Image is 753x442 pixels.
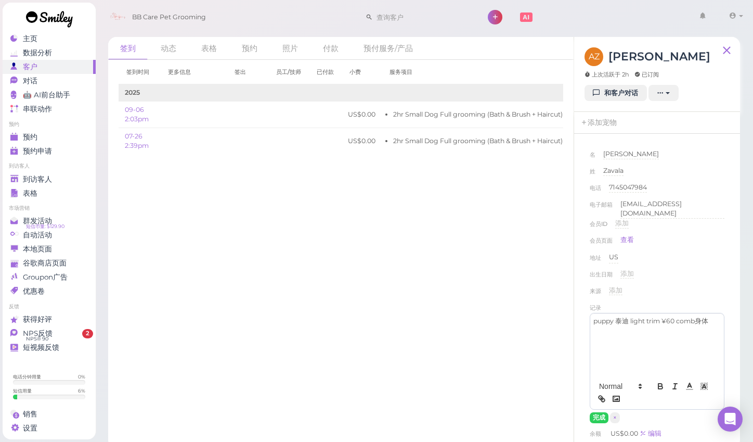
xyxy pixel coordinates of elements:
[108,37,148,60] a: 签到
[227,60,268,84] th: 签出
[613,414,617,421] span: ×
[3,326,96,340] a: NPS反馈 NPS® 90 2
[23,62,37,71] span: 客户
[3,340,96,355] a: 短视频反馈
[574,112,623,134] a: 添加宠物
[23,217,52,225] span: 群发活动
[189,37,229,59] a: 表格
[620,199,724,219] div: [EMAIL_ADDRESS][DOMAIN_NAME]
[590,199,613,219] span: 电子邮箱
[640,430,661,437] a: 编辑
[3,172,96,186] a: 到访客人
[3,256,96,270] a: 谷歌商店页面
[23,287,45,296] span: 优惠卷
[3,144,96,158] a: 预约申请
[149,37,188,59] a: 动态
[590,252,601,269] span: 地址
[309,60,342,84] th: 已付款
[26,222,64,231] span: 短信币量: $129.90
[342,60,382,84] th: 小费
[23,175,52,184] span: 到访客人
[125,132,149,149] a: 07-26 2:39pm
[23,259,67,268] span: 谷歌商店页面
[373,9,474,26] input: 查询客户
[23,315,52,324] span: 获得好评
[3,312,96,326] a: 获得好评
[603,166,624,176] div: Zavala
[3,228,96,242] a: 自动活动
[718,407,743,432] div: Open Intercom Messenger
[132,3,206,32] span: BB Care Pet Grooming
[342,102,382,128] td: US$0.00
[615,219,629,227] span: 添加
[585,85,647,102] a: 和客户对话
[23,343,59,352] span: 短视频反馈
[78,373,85,380] div: 0 %
[609,252,618,263] div: US
[382,60,569,84] th: 服务项目
[3,270,96,284] a: Groupon广告
[3,242,96,256] a: 本地页面
[23,189,37,198] span: 表格
[393,110,563,119] li: 2hr Small Dog Full grooming (Bath & Brush + Haircut)
[3,88,96,102] a: 🤖 AI前台助手
[23,91,70,99] span: 🤖 AI前台助手
[3,284,96,298] a: 优惠卷
[608,47,710,66] h3: [PERSON_NAME]
[590,269,613,286] span: 出生日期
[78,387,85,394] div: 6 %
[230,37,269,59] a: 预约
[3,46,96,60] a: 数据分析
[23,48,52,57] span: 数据分析
[611,430,640,437] span: US$0.00
[311,37,350,59] a: 付款
[270,37,310,59] a: 照片
[585,47,603,66] span: AZ
[3,130,96,144] a: 预约
[3,421,96,435] a: 设置
[3,32,96,46] a: 主页
[3,60,96,74] a: 客户
[590,412,608,423] button: 完成
[23,105,52,113] span: 串联动作
[23,329,53,338] span: NPS反馈
[23,133,37,142] span: 预约
[23,147,52,156] span: 预约申请
[3,162,96,170] li: 到访客人
[3,214,96,228] a: 群发活动 短信币量: $129.90
[590,149,595,166] span: 名
[3,121,96,128] li: 预约
[82,329,93,338] span: 2
[3,303,96,310] li: 反馈
[23,273,68,282] span: Groupon广告
[590,302,601,313] div: 记录
[620,235,634,245] a: 查看
[125,106,149,123] a: 09-06 2:03pm
[23,77,37,85] span: 对话
[160,60,227,84] th: 更多信息
[352,37,425,59] a: 预付服务/产品
[593,317,721,326] p: puppy 泰迪 light trim ¥60 comb身体
[26,335,48,343] span: NPS® 90
[620,270,634,277] span: 添加
[23,34,37,43] span: 主页
[23,245,52,254] span: 本地页面
[590,183,601,199] span: 电话
[590,286,601,302] span: 来源
[603,150,659,158] span: [PERSON_NAME]
[23,424,37,433] span: 设置
[393,136,563,146] li: 2hr Small Dog Full grooming (Bath & Brush + Haircut)
[13,387,32,394] div: 短信用量
[125,89,140,96] b: 2025
[590,430,603,437] span: 余额
[13,373,41,380] div: 电话分钟用量
[609,286,622,294] span: 添加
[634,70,659,79] span: 已订阅
[3,74,96,88] a: 对话
[23,410,37,419] span: 销售
[609,183,647,193] div: 7145047984
[590,235,613,250] span: 会员页面
[585,70,629,79] span: 上次活跃于 2h
[119,60,160,84] th: 签到时间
